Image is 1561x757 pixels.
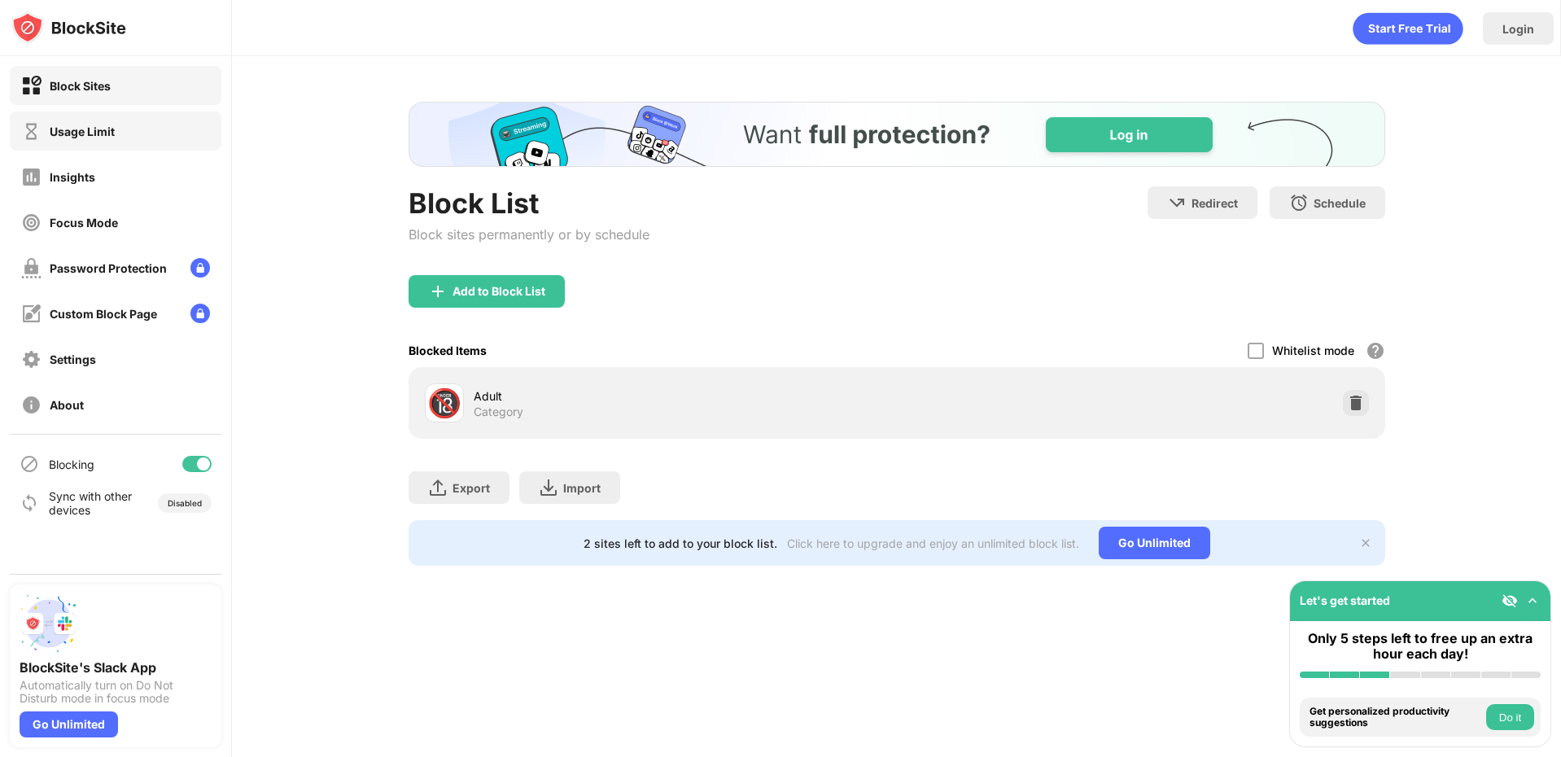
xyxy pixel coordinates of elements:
[409,226,649,243] div: Block sites permanently or by schedule
[1314,196,1366,210] div: Schedule
[21,167,42,187] img: insights-off.svg
[50,352,96,366] div: Settings
[409,343,487,357] div: Blocked Items
[1486,704,1534,730] button: Do it
[453,285,545,298] div: Add to Block List
[787,536,1079,550] div: Click here to upgrade and enjoy an unlimited block list.
[50,261,167,275] div: Password Protection
[50,216,118,230] div: Focus Mode
[20,493,39,513] img: sync-icon.svg
[50,307,157,321] div: Custom Block Page
[50,79,111,93] div: Block Sites
[20,454,39,474] img: blocking-icon.svg
[1502,22,1534,36] div: Login
[50,125,115,138] div: Usage Limit
[21,76,42,96] img: block-on.svg
[1099,527,1210,559] div: Go Unlimited
[11,11,126,44] img: logo-blocksite.svg
[1353,12,1463,45] div: animation
[50,170,95,184] div: Insights
[1359,536,1372,549] img: x-button.svg
[20,659,212,676] div: BlockSite's Slack App
[20,594,78,653] img: push-slack.svg
[1300,631,1541,662] div: Only 5 steps left to free up an extra hour each day!
[563,481,601,495] div: Import
[21,258,42,278] img: password-protection-off.svg
[453,481,490,495] div: Export
[168,498,202,508] div: Disabled
[20,711,118,737] div: Go Unlimited
[427,387,461,420] div: 🔞
[584,536,777,550] div: 2 sites left to add to your block list.
[21,349,42,370] img: settings-off.svg
[49,457,94,471] div: Blocking
[21,212,42,233] img: focus-off.svg
[21,304,42,324] img: customize-block-page-off.svg
[21,395,42,415] img: about-off.svg
[21,121,42,142] img: time-usage-off.svg
[1192,196,1238,210] div: Redirect
[1272,343,1354,357] div: Whitelist mode
[190,258,210,278] img: lock-menu.svg
[474,387,897,405] div: Adult
[474,405,523,419] div: Category
[409,102,1385,167] iframe: Banner
[1502,593,1518,609] img: eye-not-visible.svg
[1310,706,1482,729] div: Get personalized productivity suggestions
[49,489,133,517] div: Sync with other devices
[50,398,84,412] div: About
[1300,593,1390,607] div: Let's get started
[190,304,210,323] img: lock-menu.svg
[409,186,649,220] div: Block List
[20,679,212,705] div: Automatically turn on Do Not Disturb mode in focus mode
[1524,593,1541,609] img: omni-setup-toggle.svg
